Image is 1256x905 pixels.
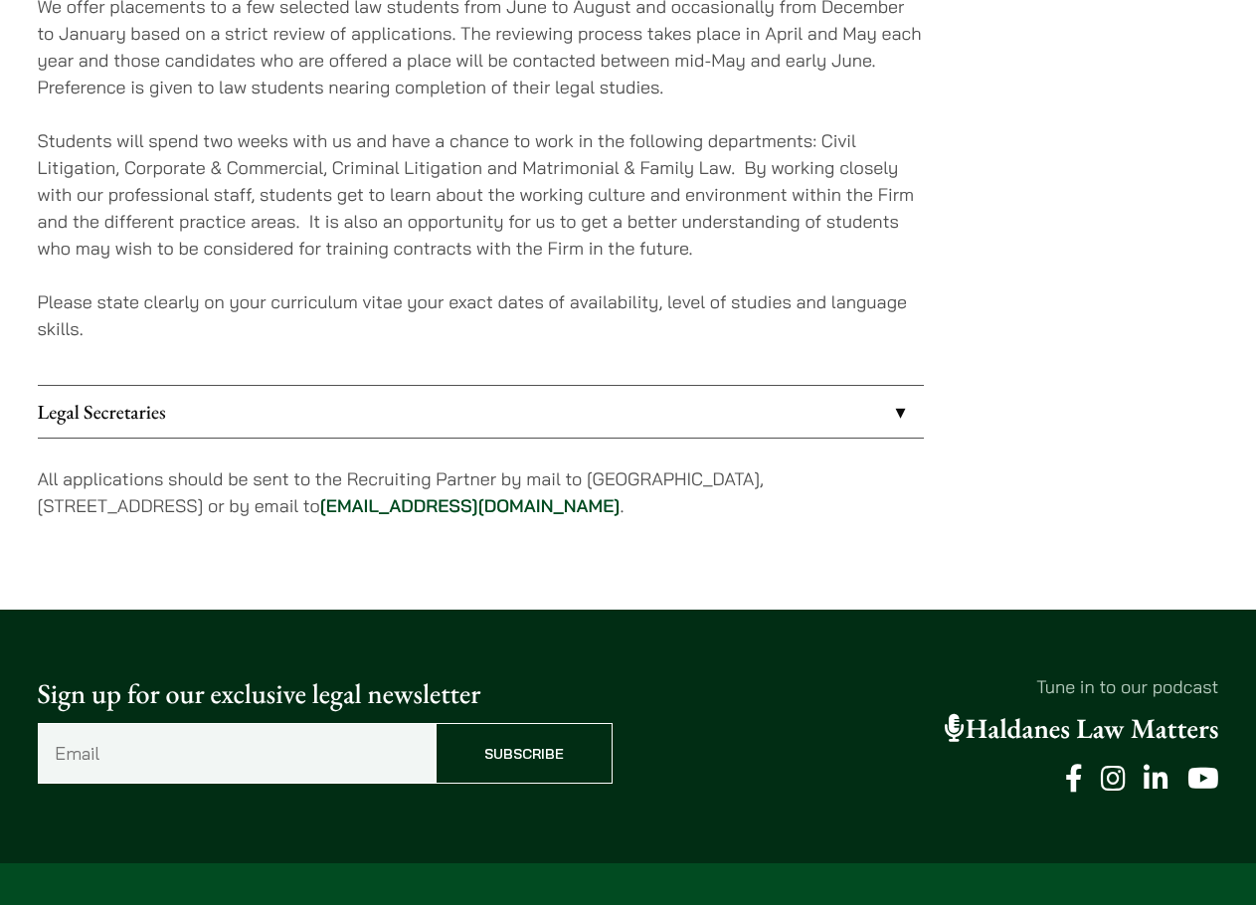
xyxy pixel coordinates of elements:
[945,711,1219,747] a: Haldanes Law Matters
[38,127,924,262] p: Students will spend two weeks with us and have a chance to work in the following departments: Civ...
[38,288,924,342] p: Please state clearly on your curriculum vitae your exact dates of availability, level of studies ...
[38,723,436,784] input: Email
[320,494,621,517] a: [EMAIL_ADDRESS][DOMAIN_NAME]
[38,465,924,519] p: All applications should be sent to the Recruiting Partner by mail to [GEOGRAPHIC_DATA], [STREET_A...
[38,673,613,715] p: Sign up for our exclusive legal newsletter
[644,673,1219,700] p: Tune in to our podcast
[38,386,924,438] a: Legal Secretaries
[436,723,613,784] input: Subscribe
